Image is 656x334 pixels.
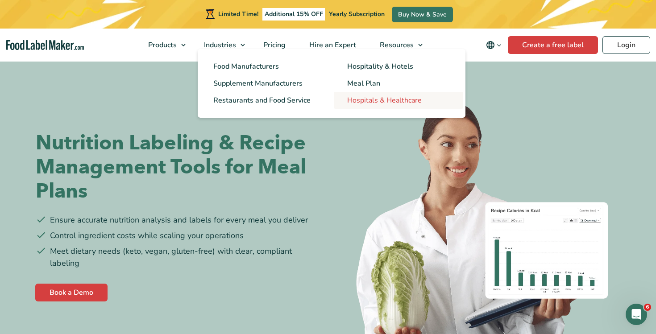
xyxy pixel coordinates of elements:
[36,245,321,269] li: Meet dietary needs (keto, vegan, gluten-free) with clear, compliant labeling
[262,8,325,21] span: Additional 15% OFF
[508,36,598,54] a: Create a free label
[602,36,650,54] a: Login
[200,92,329,109] a: Restaurants and Food Service
[347,78,380,88] span: Meal Plan
[368,29,427,62] a: Resources
[218,10,258,18] span: Limited Time!
[334,92,463,109] a: Hospitals & Healthcare
[213,78,303,88] span: Supplement Manufacturers
[298,29,366,62] a: Hire an Expert
[35,284,108,301] a: Book a Demo
[334,75,463,92] a: Meal Plan
[36,214,321,226] li: Ensure accurate nutrition analysis and labels for every meal you deliver
[200,58,329,75] a: Food Manufacturers
[213,62,279,71] span: Food Manufacturers
[347,95,422,105] span: Hospitals & Healthcare
[201,40,237,50] span: Industries
[36,131,321,203] h1: Nutrition Labeling & Recipe Management Tools for Meal Plans
[192,29,249,62] a: Industries
[137,29,190,62] a: Products
[213,95,311,105] span: Restaurants and Food Service
[36,230,321,242] li: Control ingredient costs while scaling your operations
[261,40,286,50] span: Pricing
[347,62,413,71] span: Hospitality & Hotels
[334,58,463,75] a: Hospitality & Hotels
[307,40,357,50] span: Hire an Expert
[377,40,415,50] span: Resources
[329,10,385,18] span: Yearly Subscription
[392,7,453,22] a: Buy Now & Save
[145,40,178,50] span: Products
[644,304,651,311] span: 6
[626,304,647,325] iframe: Intercom live chat
[6,40,84,50] a: Food Label Maker homepage
[200,75,329,92] a: Supplement Manufacturers
[480,36,508,54] button: Change language
[252,29,295,62] a: Pricing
